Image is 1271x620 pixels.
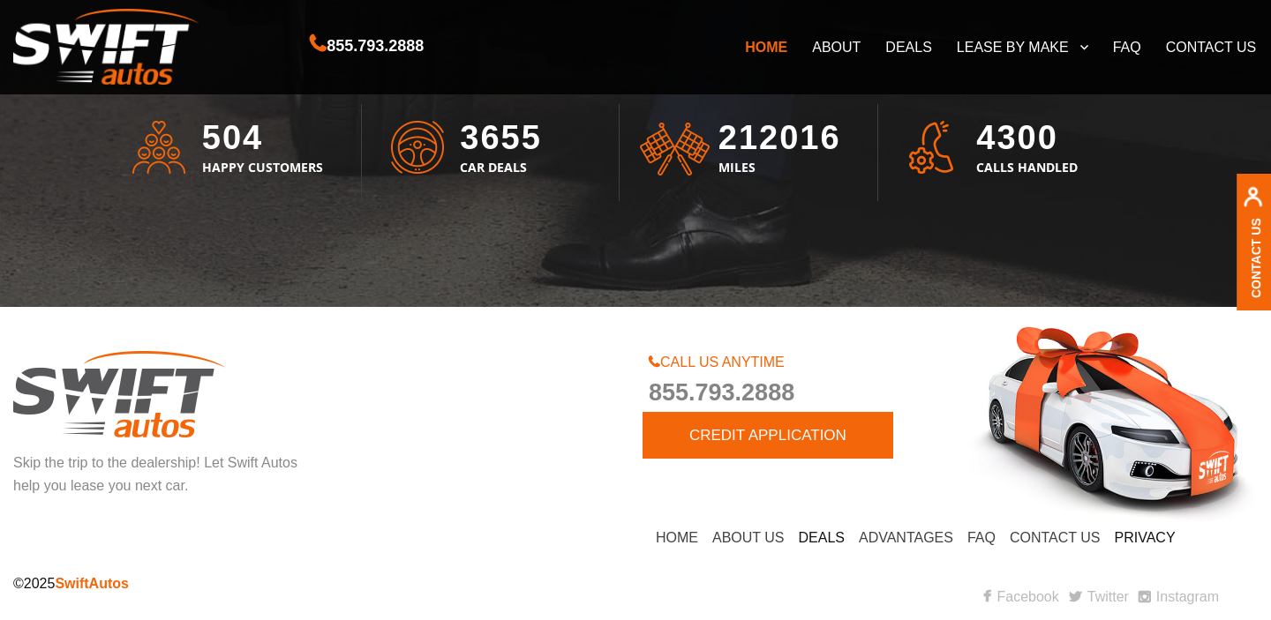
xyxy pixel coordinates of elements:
img: skip the trip to the dealership! let swift autos help you lease you next car, footer logo [13,351,225,437]
a: CONTACT US [1154,28,1269,65]
a: HOME [656,530,698,545]
a: Contact Us [1249,218,1263,298]
a: PRIVACY [1115,530,1176,545]
span: 3655 [460,119,542,156]
img: contact us, iconuser [1243,186,1263,217]
span: SwiftAutos [55,576,129,591]
h3: MILES [718,160,881,193]
span: 4300 [976,119,1058,156]
h3: CALLS HANDLED [976,160,1139,193]
a: DEALS [873,28,944,65]
a: Facebook [983,589,1058,604]
a: CALL US ANYTIME855.793.2888 [649,355,940,412]
a: Twitter [1069,589,1129,604]
a: CREDIT APPLICATION [643,412,893,459]
img: Swift Autos [13,9,199,86]
a: ADVANTAGES [859,530,953,545]
span: 212016 [718,119,841,156]
a: 855.793.2888 [310,39,424,54]
p: ©2025 [13,572,622,595]
a: CONTACT US [1010,530,1101,545]
a: ABOUT [800,28,873,65]
h3: CAR DEALS [460,160,622,193]
span: 504 [202,119,263,156]
img: skip the trip to the dealership! let swift autos help you lease you next car, swift cars [966,326,1258,522]
h3: HAPPY CUSTOMERS [202,160,365,193]
span: 855.793.2888 [649,374,940,413]
a: ABOUT US [712,530,785,545]
span: 855.793.2888 [327,34,424,59]
a: LEASE BY MAKE [944,28,1101,65]
a: Instagram [1139,589,1219,604]
p: Skip the trip to the dealership! Let Swift Autos help you lease you next car. [13,452,305,497]
a: FAQ [1101,28,1154,65]
a: DEALS [799,530,845,545]
a: HOME [733,28,800,65]
a: FAQ [967,530,996,545]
